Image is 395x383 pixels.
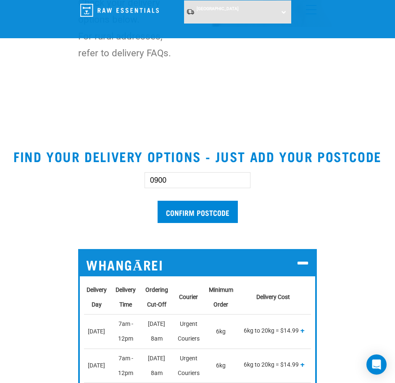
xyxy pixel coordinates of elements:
strong: Delivery Cost [256,294,290,300]
td: 6kg [206,349,240,383]
td: 7am - 12pm [113,349,143,383]
td: [DATE] [84,349,113,383]
td: Urgent Couriers [175,349,206,383]
input: Enter your postcode here... [145,172,250,188]
img: Raw Essentials Logo [80,4,159,17]
span: + [300,360,305,369]
h2: Whangārei [80,251,315,276]
button: + [300,327,305,334]
div: Open Intercom Messenger [366,354,387,375]
td: 6kg [206,315,240,349]
td: [DATE] [84,315,113,349]
strong: Courier [179,294,198,300]
button: + [300,361,305,368]
strong: Delivery Day [87,286,107,308]
td: [DATE] 8am [142,349,175,383]
strong: Delivery Time [116,286,136,308]
input: Confirm postcode [158,201,238,223]
span: [GEOGRAPHIC_DATA] [197,6,239,11]
td: [DATE] 8am [142,315,175,349]
p: 6kg to 20kg = $14.99 20kg to 25kg = $19.99 25kg to 30kg = $24.99 Over 30kg = $29.99 [242,358,305,373]
img: van-moving.png [186,8,195,15]
p: 6kg to 20kg = $14.99 20kg to 25kg = $19.99 25kg to 30kg = $24.99 Over 30kg = $29.99 [242,324,305,339]
td: Urgent Couriers [175,315,206,349]
strong: Ordering Cut-Off [145,286,168,308]
h2: Find your delivery options - just add your postcode [10,149,385,164]
strong: Minimum Order [209,286,233,308]
td: 7am - 12pm [113,315,143,349]
span: + [300,326,305,334]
